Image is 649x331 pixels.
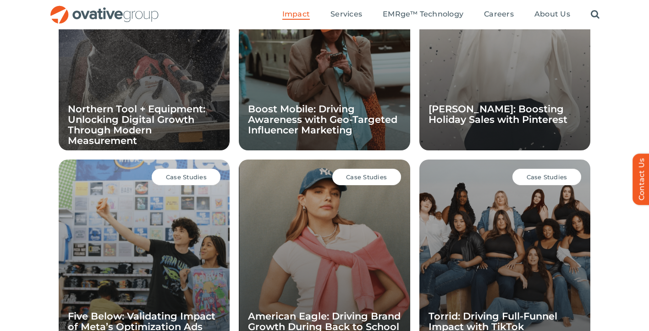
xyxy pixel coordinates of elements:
[282,10,310,20] a: Impact
[429,103,567,125] a: [PERSON_NAME]: Boosting Holiday Sales with Pinterest
[383,10,463,19] span: EMRge™ Technology
[248,103,397,136] a: Boost Mobile: Driving Awareness with Geo-Targeted Influencer Marketing
[330,10,362,20] a: Services
[591,10,599,20] a: Search
[282,10,310,19] span: Impact
[484,10,514,20] a: Careers
[534,10,570,20] a: About Us
[68,103,205,146] a: Northern Tool + Equipment: Unlocking Digital Growth Through Modern Measurement
[484,10,514,19] span: Careers
[49,5,159,13] a: OG_Full_horizontal_RGB
[330,10,362,19] span: Services
[383,10,463,20] a: EMRge™ Technology
[534,10,570,19] span: About Us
